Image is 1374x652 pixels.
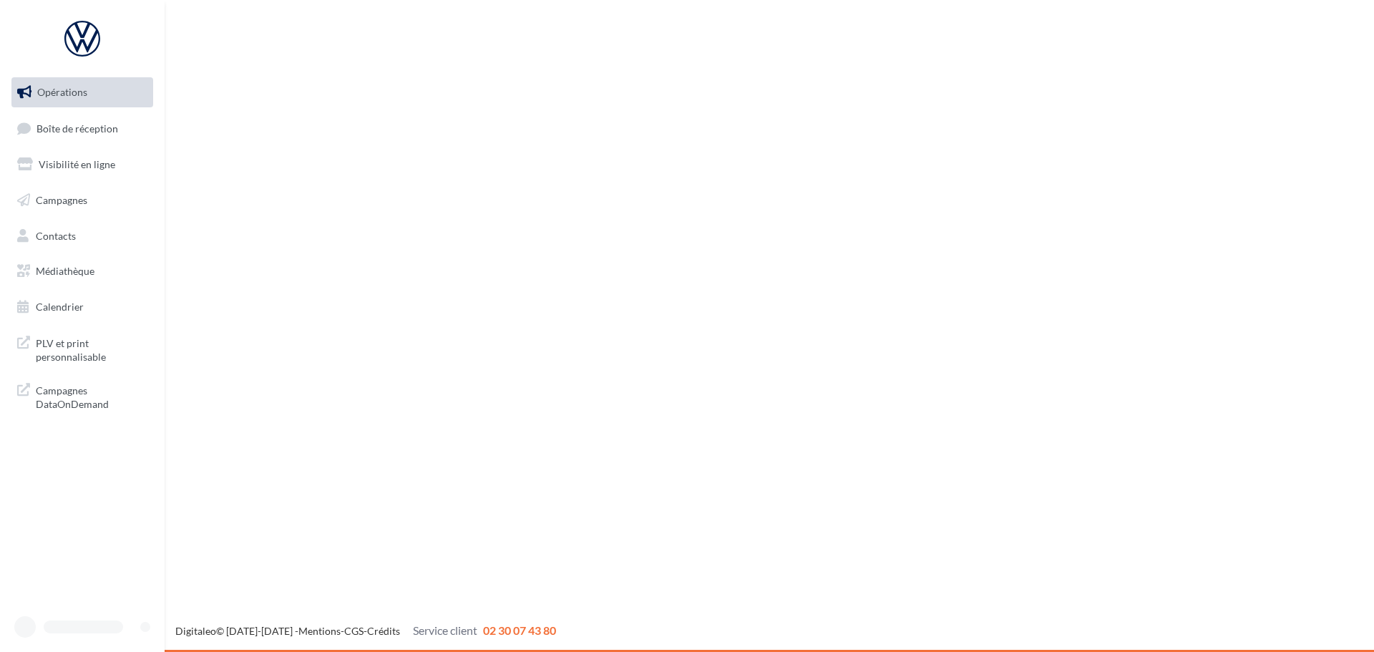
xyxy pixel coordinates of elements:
span: Campagnes [36,194,87,206]
span: Visibilité en ligne [39,158,115,170]
a: Contacts [9,221,156,251]
span: © [DATE]-[DATE] - - - [175,625,556,637]
a: CGS [344,625,364,637]
a: Boîte de réception [9,113,156,144]
span: Boîte de réception [36,122,118,134]
span: PLV et print personnalisable [36,334,147,364]
a: Mentions [298,625,341,637]
span: Médiathèque [36,265,94,277]
a: PLV et print personnalisable [9,328,156,370]
span: Service client [413,623,477,637]
a: Campagnes DataOnDemand [9,375,156,417]
a: Visibilité en ligne [9,150,156,180]
span: Calendrier [36,301,84,313]
a: Crédits [367,625,400,637]
a: Digitaleo [175,625,216,637]
span: Contacts [36,229,76,241]
a: Calendrier [9,292,156,322]
a: Opérations [9,77,156,107]
a: Campagnes [9,185,156,215]
span: Campagnes DataOnDemand [36,381,147,412]
span: 02 30 07 43 80 [483,623,556,637]
span: Opérations [37,86,87,98]
a: Médiathèque [9,256,156,286]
